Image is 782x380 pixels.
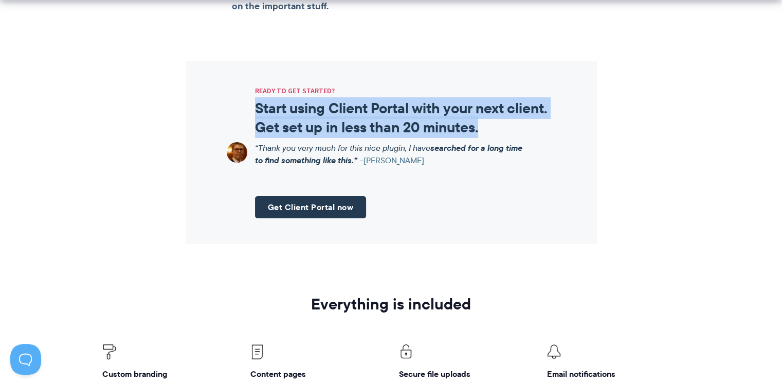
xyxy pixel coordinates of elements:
h4: Secure file uploads [399,369,532,379]
p: “Thank you very much for this nice plugin, I have [255,142,530,166]
img: Client Portal Icon [547,344,561,359]
iframe: Toggle Customer Support [10,344,41,375]
img: Client Portal Icons [250,344,264,359]
h4: Email notifications [547,369,680,379]
img: Client Portal Icons [102,344,116,359]
img: Client Portal Icons [399,344,413,358]
cite: –[PERSON_NAME] [359,154,424,166]
h4: Content pages [250,369,383,379]
h4: Custom branding [102,369,235,379]
a: Get Client Portal now [255,196,367,218]
h2: Start using Client Portal with your next client. Get set up in less than 20 minutes. [255,99,556,136]
span: READY TO GET STARTED? [255,87,556,95]
h2: Everything is included [102,296,680,313]
strong: searched for a long time to find something like this.” [255,142,522,166]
